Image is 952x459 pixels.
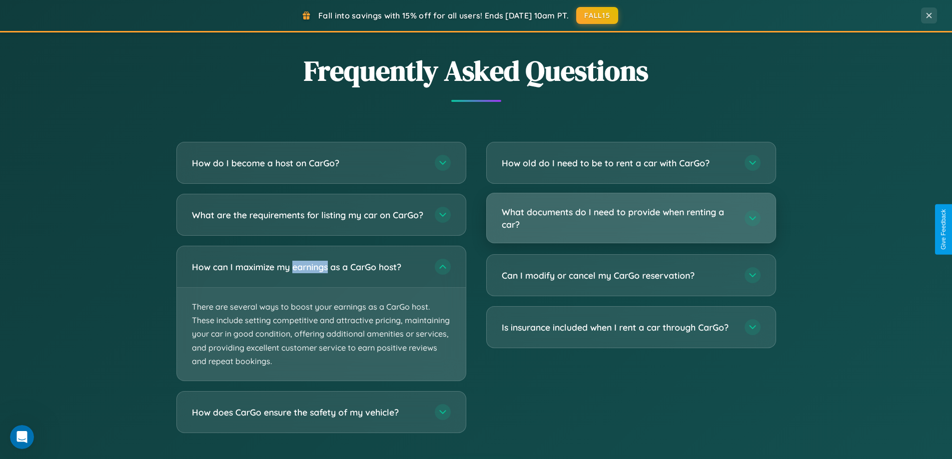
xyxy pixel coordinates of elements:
[192,406,425,419] h3: How does CarGo ensure the safety of my vehicle?
[10,425,34,449] iframe: Intercom live chat
[192,157,425,169] h3: How do I become a host on CarGo?
[576,7,618,24] button: FALL15
[177,288,466,381] p: There are several ways to boost your earnings as a CarGo host. These include setting competitive ...
[502,206,735,230] h3: What documents do I need to provide when renting a car?
[176,51,776,90] h2: Frequently Asked Questions
[502,157,735,169] h3: How old do I need to be to rent a car with CarGo?
[502,321,735,334] h3: Is insurance included when I rent a car through CarGo?
[318,10,569,20] span: Fall into savings with 15% off for all users! Ends [DATE] 10am PT.
[192,209,425,221] h3: What are the requirements for listing my car on CarGo?
[940,209,947,250] div: Give Feedback
[502,269,735,282] h3: Can I modify or cancel my CarGo reservation?
[192,261,425,273] h3: How can I maximize my earnings as a CarGo host?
